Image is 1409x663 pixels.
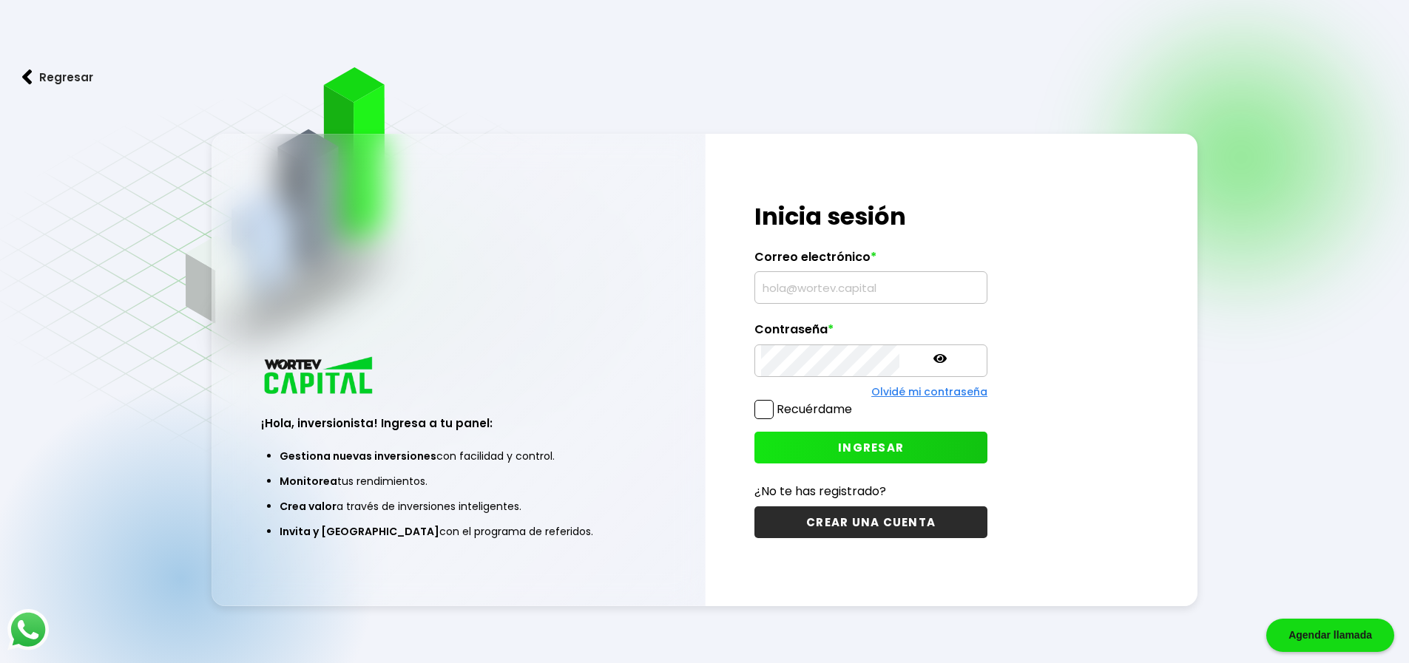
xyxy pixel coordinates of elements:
[280,474,337,489] span: Monitorea
[777,401,852,418] label: Recuérdame
[280,469,637,494] li: tus rendimientos.
[261,355,378,398] img: logo_wortev_capital
[280,443,637,469] li: con facilidad y control.
[280,499,337,514] span: Crea valor
[754,432,987,463] button: INGRESAR
[7,609,49,650] img: logos_whatsapp-icon.242b2217.svg
[261,415,655,432] h3: ¡Hola, inversionista! Ingresa a tu panel:
[754,250,987,272] label: Correo electrónico
[761,272,981,303] input: hola@wortev.capital
[22,69,33,85] img: flecha izquierda
[754,506,987,538] button: CREAR UNA CUENTA
[280,524,439,539] span: Invita y [GEOGRAPHIC_DATA]
[280,494,637,519] li: a través de inversiones inteligentes.
[754,482,987,500] p: ¿No te has registrado?
[280,449,436,463] span: Gestiona nuevas inversiones
[838,440,904,455] span: INGRESAR
[871,384,987,399] a: Olvidé mi contraseña
[754,322,987,344] label: Contraseña
[754,482,987,538] a: ¿No te has registrado?CREAR UNA CUENTA
[754,199,987,234] h1: Inicia sesión
[280,519,637,544] li: con el programa de referidos.
[1266,619,1394,652] div: Agendar llamada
